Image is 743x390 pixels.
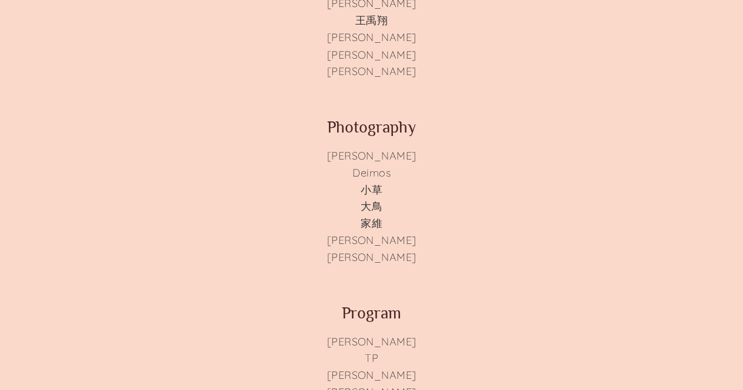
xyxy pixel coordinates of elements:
h2: Photography [230,117,513,135]
li: 王禹翔 [230,12,513,29]
li: [PERSON_NAME] [230,333,513,350]
li: [PERSON_NAME] [230,232,513,249]
li: [PERSON_NAME] [230,367,513,384]
li: TP [230,350,513,367]
li: 家維 [230,215,513,232]
li: 大鳥 [230,198,513,215]
li: [PERSON_NAME] [230,29,513,46]
li: [PERSON_NAME] [230,249,513,266]
li: Deimos [230,164,513,181]
li: [PERSON_NAME] [230,46,513,63]
li: [PERSON_NAME] [230,147,513,164]
h2: Program [230,303,513,321]
li: 小草 [230,181,513,198]
li: [PERSON_NAME] [230,63,513,80]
